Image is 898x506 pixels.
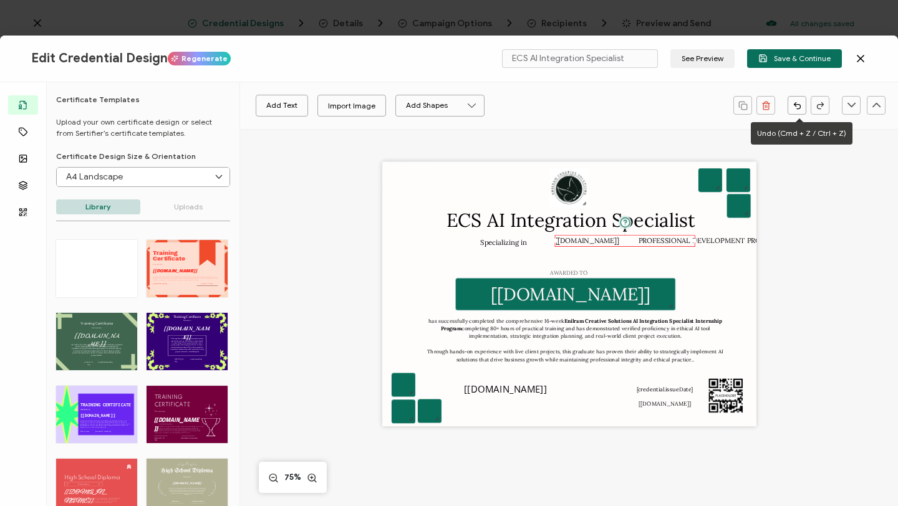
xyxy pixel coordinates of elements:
div: Undo (Cmd + Z / Ctrl + Z) [751,122,852,145]
div: Domain: [DOMAIN_NAME] [32,32,137,42]
span: Regenerate [181,55,228,62]
button: Add Text [256,95,308,117]
img: tab_domain_overview_orange.svg [34,72,44,82]
h6: Certificate Templates [56,95,230,104]
span: Edit Credential Design [31,50,168,66]
pre: [[DOMAIN_NAME]] [556,236,619,245]
p: Uploads [147,199,231,214]
div: v 4.0.25 [35,20,61,30]
span: Save & Continue [758,54,831,63]
button: See Preview [670,49,735,68]
pre: Specializing in [480,238,527,247]
button: Add Shapes [395,95,485,117]
pre: AWARDED TO [550,269,587,276]
button: Save & Continue [747,49,842,68]
div: Keywords by Traffic [138,74,210,82]
pre: [[DOMAIN_NAME]] [491,283,650,305]
span: Enilram Creative Solutions AI Integration Specialist Internship Program [441,317,724,332]
pre: PROFESSIONAL DEVELOPMENT PROGRAM [639,236,782,245]
input: Select [57,168,229,186]
p: Upload your own certificate design or select from Sertifier’s certificate templates. [56,117,230,139]
input: Name your certificate [502,49,658,68]
img: faa1902d-5bd0-43b7-be64-42640d8783cd.png [549,168,588,207]
pre: ECS AI Integration Specialist [447,208,695,231]
pre: [[DOMAIN_NAME]] [639,400,690,407]
img: website_grey.svg [20,32,30,42]
img: tab_keywords_by_traffic_grey.svg [124,72,134,82]
pre: [credential.issueDate] [637,386,693,393]
pre: has successfully completed the comprehensive 16-week completing 80+ hours of practical training a... [427,317,725,362]
iframe: Chat Widget [836,446,898,506]
img: tooltip-helper.svg [619,217,631,228]
p: Certificate Design Size & Orientation [56,151,230,161]
div: Domain Overview [47,74,112,82]
div: Import Image [328,95,375,117]
span: 75% [282,471,304,484]
pre: [[DOMAIN_NAME]] [464,383,547,395]
img: logo_orange.svg [20,20,30,30]
p: Library [56,199,140,214]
